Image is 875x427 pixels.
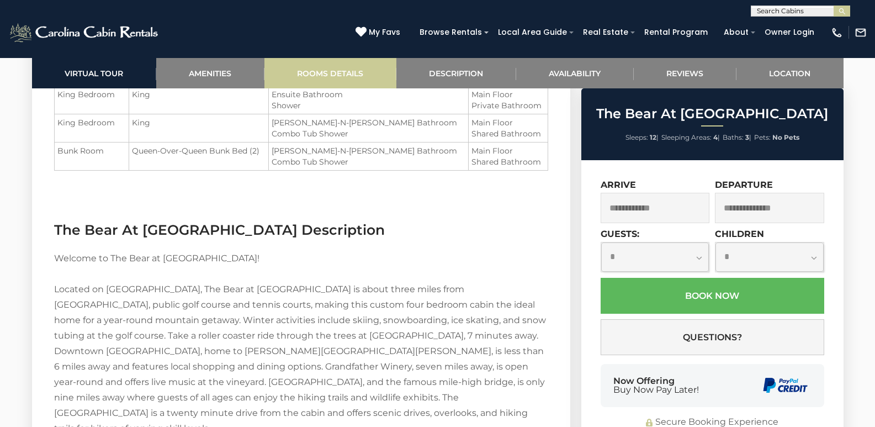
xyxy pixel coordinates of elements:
label: Guests: [601,229,639,239]
td: Bunk Room [54,143,129,171]
li: | [625,130,659,145]
a: Amenities [156,58,264,88]
a: Location [736,58,844,88]
li: Combo Tub Shower [272,156,465,167]
a: Description [396,58,516,88]
li: Main Floor [471,89,545,100]
a: Reviews [634,58,736,88]
li: Combo Tub Shower [272,128,465,139]
button: Questions? [601,319,824,355]
a: Rental Program [639,24,713,41]
label: Children [715,229,764,239]
li: Shared Bathroom [471,156,545,167]
a: Rooms Details [264,58,396,88]
li: Shower [272,100,465,111]
span: Baths: [723,133,744,141]
img: phone-regular-white.png [831,27,843,39]
span: Queen-Over-Queen Bunk Bed (2) [132,146,259,156]
label: Departure [715,180,773,190]
a: Local Area Guide [492,24,572,41]
span: Pets: [754,133,771,141]
span: King [132,89,150,99]
li: | [723,130,751,145]
li: Main Floor [471,117,545,128]
button: Book Now [601,278,824,314]
span: My Favs [369,27,400,38]
strong: 12 [650,133,656,141]
li: Shared Bathroom [471,128,545,139]
li: [PERSON_NAME]-N-[PERSON_NAME] Bathroom [272,145,465,156]
h3: The Bear At [GEOGRAPHIC_DATA] Description [54,220,548,240]
td: King Bedroom [54,86,129,114]
a: About [718,24,754,41]
span: Sleeps: [625,133,648,141]
a: Real Estate [577,24,634,41]
span: Buy Now Pay Later! [613,386,699,394]
h2: The Bear At [GEOGRAPHIC_DATA] [584,107,841,121]
a: Virtual Tour [32,58,156,88]
strong: 3 [745,133,749,141]
img: mail-regular-white.png [855,27,867,39]
a: Availability [516,58,634,88]
li: Private Bathroom [471,100,545,111]
td: King Bedroom [54,114,129,143]
li: [PERSON_NAME]-N-[PERSON_NAME] Bathroom [272,117,465,128]
img: White-1-2.png [8,22,161,44]
label: Arrive [601,180,636,190]
li: Main Floor [471,145,545,156]
span: Sleeping Areas: [661,133,712,141]
strong: No Pets [772,133,799,141]
span: King [132,118,150,128]
li: | [661,130,720,145]
a: Owner Login [759,24,820,41]
strong: 4 [713,133,718,141]
a: My Favs [356,27,403,39]
span: Welcome to The Bear at [GEOGRAPHIC_DATA]! [54,253,259,263]
a: Browse Rentals [414,24,487,41]
div: Now Offering [613,377,699,394]
li: Ensuite Bathroom [272,89,465,100]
